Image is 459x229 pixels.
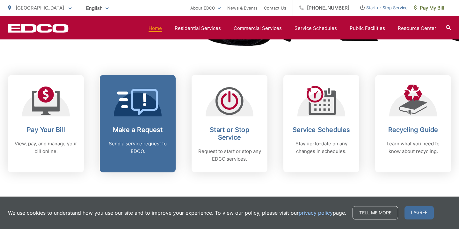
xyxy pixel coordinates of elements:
[190,4,221,12] a: About EDCO
[14,126,77,134] h2: Pay Your Bill
[149,24,162,32] a: Home
[283,75,359,172] a: Service Schedules Stay up-to-date on any changes in schedules.
[227,4,258,12] a: News & Events
[100,75,176,172] a: Make a Request Send a service request to EDCO.
[175,24,221,32] a: Residential Services
[398,24,436,32] a: Resource Center
[198,148,261,163] p: Request to start or stop any EDCO services.
[16,5,64,11] span: [GEOGRAPHIC_DATA]
[290,140,353,155] p: Stay up-to-date on any changes in schedules.
[81,3,113,14] span: English
[8,75,84,172] a: Pay Your Bill View, pay, and manage your bill online.
[106,140,169,155] p: Send a service request to EDCO.
[8,24,69,33] a: EDCD logo. Return to the homepage.
[14,140,77,155] p: View, pay, and manage your bill online.
[350,24,385,32] a: Public Facilities
[198,126,261,141] h2: Start or Stop Service
[414,4,444,12] span: Pay My Bill
[290,126,353,134] h2: Service Schedules
[234,24,282,32] a: Commercial Services
[106,126,169,134] h2: Make a Request
[8,209,346,217] p: We use cookies to understand how you use our site and to improve your experience. To view our pol...
[295,24,337,32] a: Service Schedules
[264,4,286,12] a: Contact Us
[299,209,333,217] a: privacy policy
